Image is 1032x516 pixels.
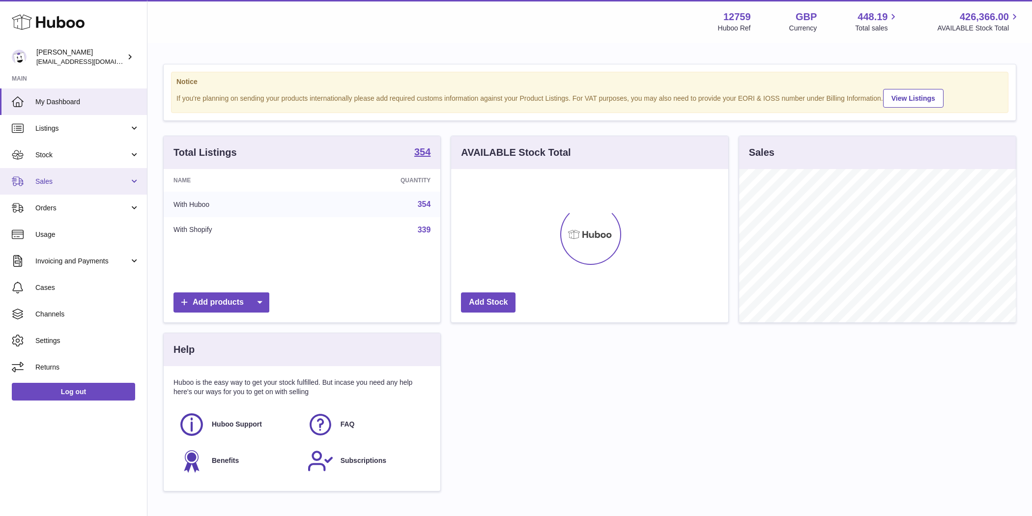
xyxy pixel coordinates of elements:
a: View Listings [883,89,944,108]
h3: AVAILABLE Stock Total [461,146,571,159]
span: Huboo Support [212,420,262,429]
span: Cases [35,283,140,292]
a: Add Stock [461,292,516,313]
strong: GBP [796,10,817,24]
span: My Dashboard [35,97,140,107]
a: Log out [12,383,135,401]
a: Add products [173,292,269,313]
a: Subscriptions [307,448,426,474]
span: Total sales [855,24,899,33]
h3: Total Listings [173,146,237,159]
a: 426,366.00 AVAILABLE Stock Total [937,10,1020,33]
a: FAQ [307,411,426,438]
span: Channels [35,310,140,319]
a: 354 [414,147,430,159]
img: sofiapanwar@unndr.com [12,50,27,64]
a: 448.19 Total sales [855,10,899,33]
a: Huboo Support [178,411,297,438]
span: Benefits [212,456,239,465]
span: Orders [35,203,129,213]
a: 354 [418,200,431,208]
span: AVAILABLE Stock Total [937,24,1020,33]
div: Huboo Ref [718,24,751,33]
div: Currency [789,24,817,33]
span: 448.19 [858,10,888,24]
p: Huboo is the easy way to get your stock fulfilled. But incase you need any help here's our ways f... [173,378,430,397]
span: Stock [35,150,129,160]
th: Quantity [313,169,441,192]
th: Name [164,169,313,192]
span: Sales [35,177,129,186]
div: [PERSON_NAME] [36,48,125,66]
span: FAQ [341,420,355,429]
h3: Sales [749,146,774,159]
strong: 12759 [723,10,751,24]
strong: Notice [176,77,1003,86]
span: Settings [35,336,140,345]
strong: 354 [414,147,430,157]
td: With Shopify [164,217,313,243]
span: Subscriptions [341,456,386,465]
a: 339 [418,226,431,234]
div: If you're planning on sending your products internationally please add required customs informati... [176,87,1003,108]
a: Benefits [178,448,297,474]
span: Usage [35,230,140,239]
span: Listings [35,124,129,133]
h3: Help [173,343,195,356]
td: With Huboo [164,192,313,217]
span: 426,366.00 [960,10,1009,24]
span: Invoicing and Payments [35,257,129,266]
span: [EMAIL_ADDRESS][DOMAIN_NAME] [36,57,144,65]
span: Returns [35,363,140,372]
